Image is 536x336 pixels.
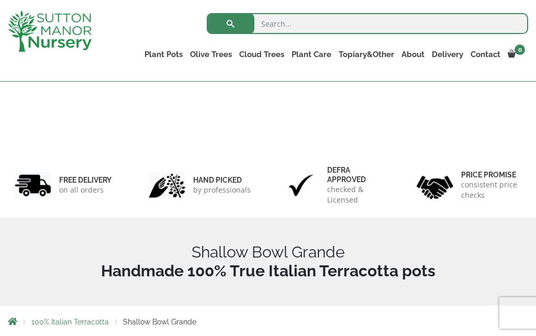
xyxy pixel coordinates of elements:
p: by professionals [193,185,251,195]
span: Shallow Bowl Grande [123,318,196,326]
h6: FREE DELIVERY [59,175,111,185]
p: on all orders [59,185,111,195]
h6: hand picked [193,175,251,185]
a: Delivery [428,47,467,62]
a: 100% Italian Terracotta [31,318,109,326]
a: Plant Care [288,47,335,62]
p: checked & Licensed [327,184,387,205]
a: Topiary&Other [335,47,398,62]
h6: Defra approved [327,165,387,184]
input: Search... [207,13,528,34]
h6: Price promise [461,170,521,180]
nav: Breadcrumbs [8,317,528,326]
img: 1.jpg [15,172,51,199]
a: About [398,47,428,62]
a: Cloud Trees [236,47,288,62]
span: 0 [515,44,525,55]
img: 4.jpg [417,169,453,201]
img: logo [8,10,92,52]
h1: Shallow Bowl Grande [8,243,528,281]
a: Plant Pots [141,47,186,62]
p: consistent price checks [461,180,521,200]
img: 3.jpg [283,172,319,199]
img: 2.jpg [149,172,185,199]
a: Contact [467,47,504,62]
a: 0 [504,47,528,62]
a: Olive Trees [186,47,236,62]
